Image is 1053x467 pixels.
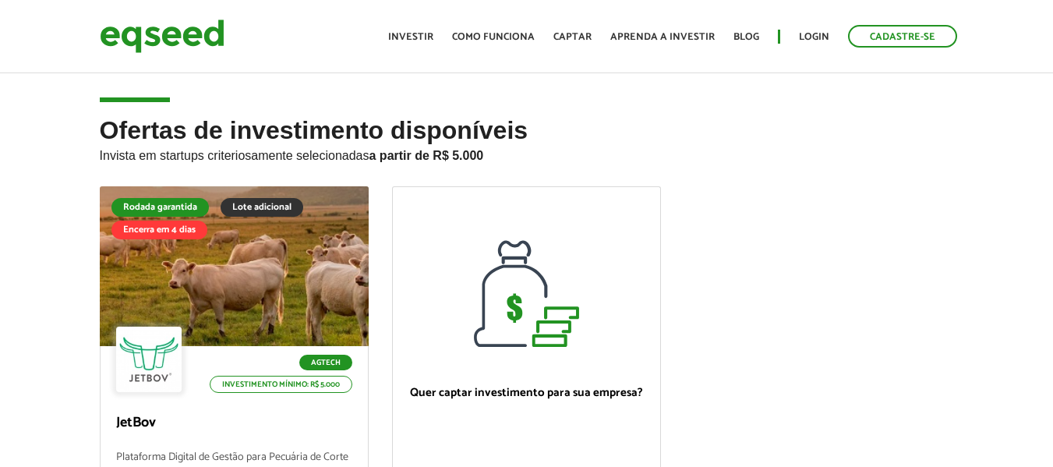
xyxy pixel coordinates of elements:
[100,117,954,186] h2: Ofertas de investimento disponíveis
[553,32,592,42] a: Captar
[299,355,352,370] p: Agtech
[210,376,352,393] p: Investimento mínimo: R$ 5.000
[116,415,352,432] p: JetBov
[799,32,829,42] a: Login
[733,32,759,42] a: Blog
[388,32,433,42] a: Investir
[111,221,207,239] div: Encerra em 4 dias
[111,198,209,217] div: Rodada garantida
[848,25,957,48] a: Cadastre-se
[221,198,303,217] div: Lote adicional
[408,386,645,400] p: Quer captar investimento para sua empresa?
[100,144,954,163] p: Invista em startups criteriosamente selecionadas
[100,16,224,57] img: EqSeed
[369,149,484,162] strong: a partir de R$ 5.000
[610,32,715,42] a: Aprenda a investir
[452,32,535,42] a: Como funciona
